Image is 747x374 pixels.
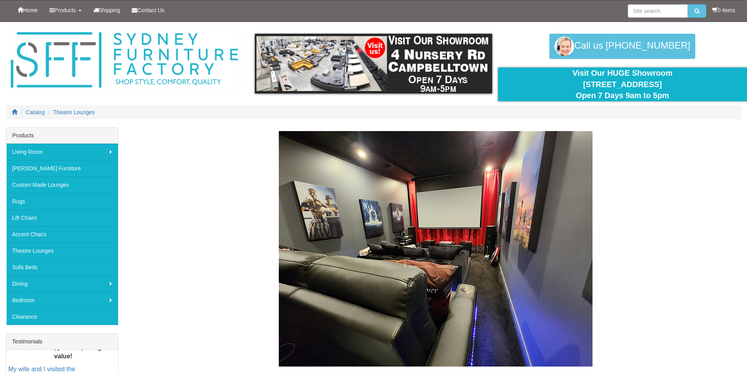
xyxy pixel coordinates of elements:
a: Theatre Lounges [53,109,95,115]
a: Lift Chairs [6,210,118,226]
div: Visit Our HUGE Showroom [STREET_ADDRESS] Open 7 Days 9am to 5pm [504,68,741,101]
span: Shipping [99,7,120,13]
a: Catalog [26,109,45,115]
a: [PERSON_NAME] Furniture [6,160,118,177]
a: Custom Made Lounges [6,177,118,193]
a: Accent Chairs [6,226,118,243]
a: Contact Us [126,0,170,20]
span: Contact Us [137,7,164,13]
a: Theatre Lounges [6,243,118,259]
div: Products [6,128,118,144]
li: 0 items [712,6,735,14]
a: Shipping [87,0,126,20]
b: Great Service, product, and good value! [14,344,113,359]
a: Bedroom [6,292,118,308]
a: Living Room [6,144,118,160]
img: Sydney Furniture Factory [7,30,242,91]
a: Home [12,0,44,20]
a: Sofa Beds [6,259,118,275]
a: Dining [6,275,118,292]
a: Clearance [6,308,118,325]
a: Products [44,0,87,20]
img: Theatre Lounges [279,131,593,367]
img: showroom.gif [255,34,492,93]
div: Testimonials [6,334,118,350]
span: Home [23,7,38,13]
input: Site search [628,4,688,18]
span: Products [54,7,76,13]
a: Rugs [6,193,118,210]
